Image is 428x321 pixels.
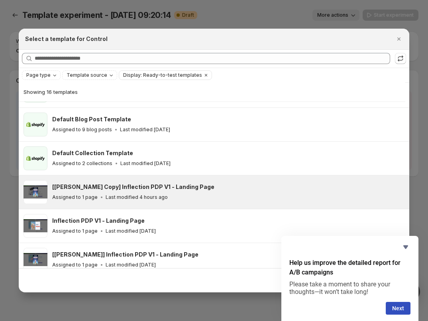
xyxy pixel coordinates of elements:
[123,72,202,78] span: Display: Ready-to-test templates
[106,262,156,268] p: Last modified [DATE]
[22,71,60,80] button: Page type
[52,160,112,167] p: Assigned to 2 collections
[52,126,112,133] p: Assigned to 9 blog posts
[26,72,51,78] span: Page type
[289,280,410,296] p: Please take a moment to share your thoughts—it won’t take long!
[106,194,168,200] p: Last modified 4 hours ago
[24,146,47,170] img: Default Collection Template
[52,251,198,259] h3: [[PERSON_NAME]] Inflection PDP V1 - Landing Page
[401,242,410,252] button: Hide survey
[106,228,156,234] p: Last modified [DATE]
[386,302,410,315] button: Next question
[289,258,410,277] h2: Help us improve the detailed report for A/B campaigns
[67,72,107,78] span: Template source
[393,33,404,45] button: Close
[25,35,108,43] h2: Select a template for Control
[24,113,47,136] img: Default Blog Post Template
[63,71,117,80] button: Template source
[120,160,171,167] p: Last modified [DATE]
[52,115,131,123] h3: Default Blog Post Template
[52,262,98,268] p: Assigned to 1 page
[24,89,78,95] span: Showing 16 templates
[52,217,145,225] h3: Inflection PDP V1 - Landing Page
[52,183,214,191] h3: [[PERSON_NAME] Copy] Inflection PDP V1 - Landing Page
[202,71,210,80] button: Clear
[119,71,202,80] button: Display: Ready-to-test templates
[52,228,98,234] p: Assigned to 1 page
[120,126,170,133] p: Last modified [DATE]
[52,194,98,200] p: Assigned to 1 page
[289,242,410,315] div: Help us improve the detailed report for A/B campaigns
[52,149,133,157] h3: Default Collection Template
